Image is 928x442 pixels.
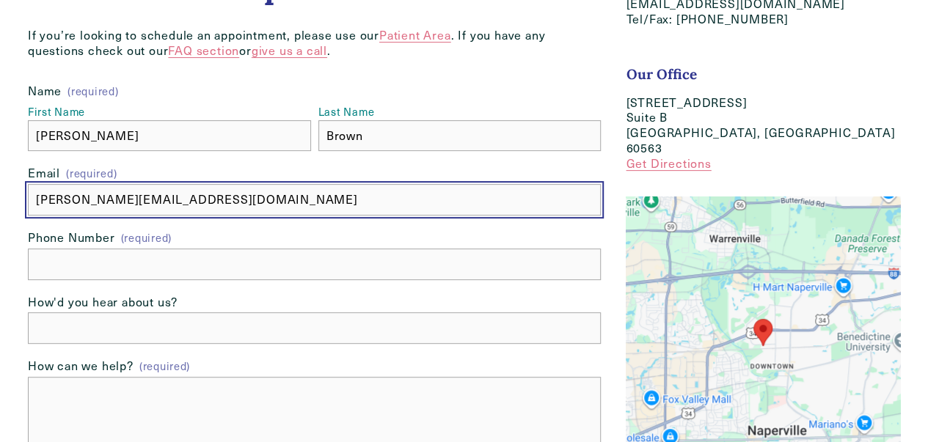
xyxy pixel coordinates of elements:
[252,43,327,58] a: give us a call
[168,43,239,58] a: FAQ section
[28,358,134,374] span: How can we help?
[28,166,60,181] span: Email
[28,295,178,310] span: How'd you hear about us?
[753,319,772,346] div: Ivy Lane Counseling 618 West 5th Ave Suite B Naperville, IL 60563
[28,230,115,246] span: Phone Number
[379,27,451,43] a: Patient Area
[121,232,172,243] span: (required)
[66,166,117,180] span: (required)
[626,65,696,83] strong: Our Office
[67,86,118,96] span: (required)
[28,84,62,99] span: Name
[28,105,311,120] div: First Name
[28,28,601,59] p: If you’re looking to schedule an appointment, please use our . If you have any questions check ou...
[626,155,711,171] a: Get Directions
[626,95,900,172] p: [STREET_ADDRESS] Suite B [GEOGRAPHIC_DATA], [GEOGRAPHIC_DATA] 60563
[318,105,602,120] div: Last Name
[139,359,190,373] span: (required)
